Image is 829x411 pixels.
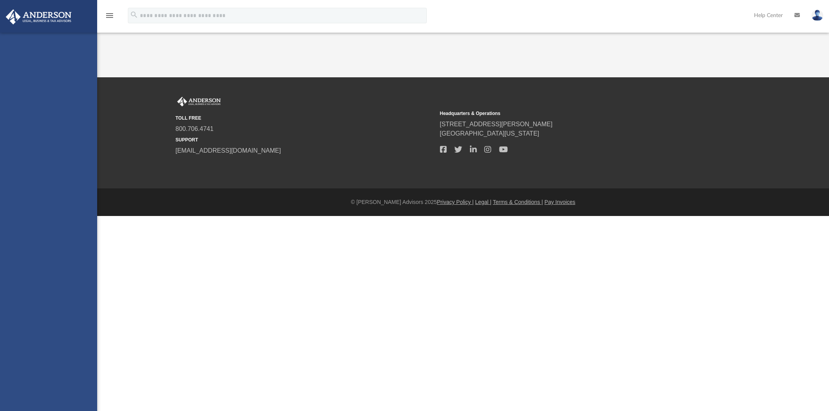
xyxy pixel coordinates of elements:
a: Legal | [475,199,492,205]
a: [EMAIL_ADDRESS][DOMAIN_NAME] [176,147,281,154]
img: Anderson Advisors Platinum Portal [176,97,222,107]
a: 800.706.4741 [176,125,214,132]
a: [GEOGRAPHIC_DATA][US_STATE] [440,130,539,137]
img: Anderson Advisors Platinum Portal [3,9,74,24]
a: Terms & Conditions | [493,199,543,205]
small: TOLL FREE [176,115,435,122]
i: menu [105,11,114,20]
small: SUPPORT [176,136,435,143]
small: Headquarters & Operations [440,110,699,117]
a: Privacy Policy | [437,199,474,205]
i: search [130,10,138,19]
a: [STREET_ADDRESS][PERSON_NAME] [440,121,553,127]
div: © [PERSON_NAME] Advisors 2025 [97,198,829,206]
a: Pay Invoices [545,199,575,205]
img: User Pic [812,10,823,21]
a: menu [105,15,114,20]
